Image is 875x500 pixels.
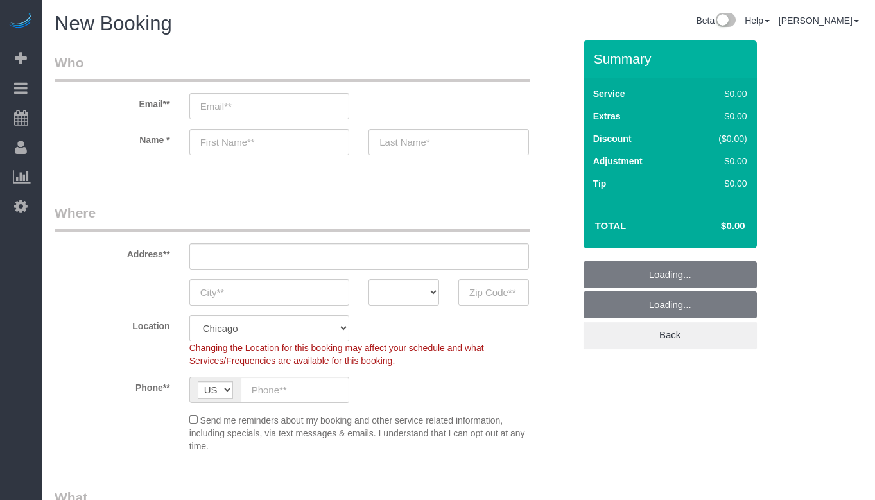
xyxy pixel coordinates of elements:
[584,322,757,349] a: Back
[779,15,859,26] a: [PERSON_NAME]
[715,13,736,30] img: New interface
[593,132,632,145] label: Discount
[682,221,745,232] h4: $0.00
[368,129,529,155] input: Last Name*
[458,279,529,306] input: Zip Code**
[595,220,627,231] strong: Total
[692,110,747,123] div: $0.00
[692,132,747,145] div: ($0.00)
[55,12,172,35] span: New Booking
[593,87,625,100] label: Service
[594,51,750,66] h3: Summary
[593,155,643,168] label: Adjustment
[45,315,180,332] label: Location
[692,87,747,100] div: $0.00
[593,110,621,123] label: Extras
[45,129,180,146] label: Name *
[8,13,33,31] img: Automaid Logo
[745,15,770,26] a: Help
[55,53,530,82] legend: Who
[692,177,747,190] div: $0.00
[696,15,736,26] a: Beta
[189,129,350,155] input: First Name**
[55,203,530,232] legend: Where
[189,415,525,451] span: Send me reminders about my booking and other service related information, including specials, via...
[189,343,484,366] span: Changing the Location for this booking may affect your schedule and what Services/Frequencies are...
[692,155,747,168] div: $0.00
[593,177,607,190] label: Tip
